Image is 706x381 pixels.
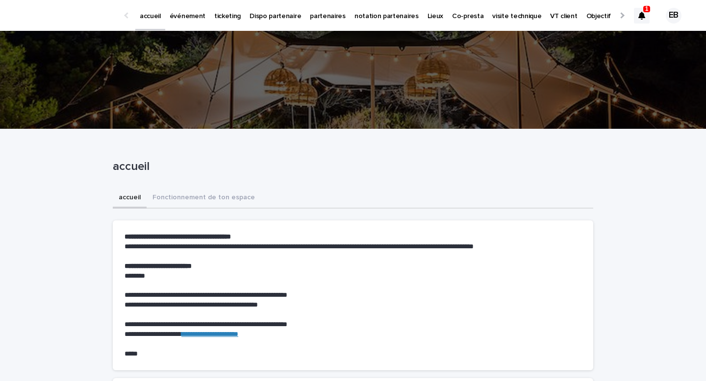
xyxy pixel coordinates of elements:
[20,6,115,25] img: Ls34BcGeRexTGTNfXpUC
[666,8,681,24] div: EB
[113,188,147,209] button: accueil
[113,160,589,174] p: accueil
[645,5,649,12] p: 1
[147,188,261,209] button: Fonctionnement de ton espace
[634,8,650,24] div: 1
